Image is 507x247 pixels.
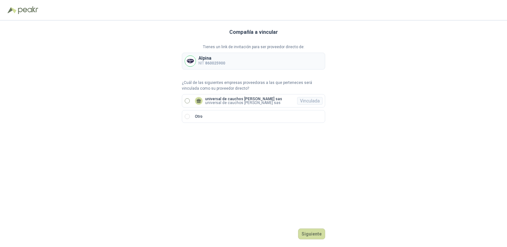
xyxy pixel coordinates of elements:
img: Logo [8,7,17,13]
p: Otro [195,114,203,120]
p: Alpina [198,56,225,60]
button: Siguiente [298,228,325,239]
p: universal de cauchos [PERSON_NAME] sas [205,97,282,101]
p: NIT [198,60,225,66]
img: Peakr [18,6,38,14]
b: 860025900 [205,61,225,65]
h3: Compañía a vincular [229,28,278,36]
p: universal de cauchos [PERSON_NAME] sas [205,101,282,105]
p: Tienes un link de invitación para ser proveedor directo de: [182,44,325,50]
img: Company Logo [185,56,196,66]
div: Vinculada [297,97,323,105]
p: ¿Cuál de las siguientes empresas proveedoras a las que perteneces será vinculada como su proveedo... [182,80,325,92]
